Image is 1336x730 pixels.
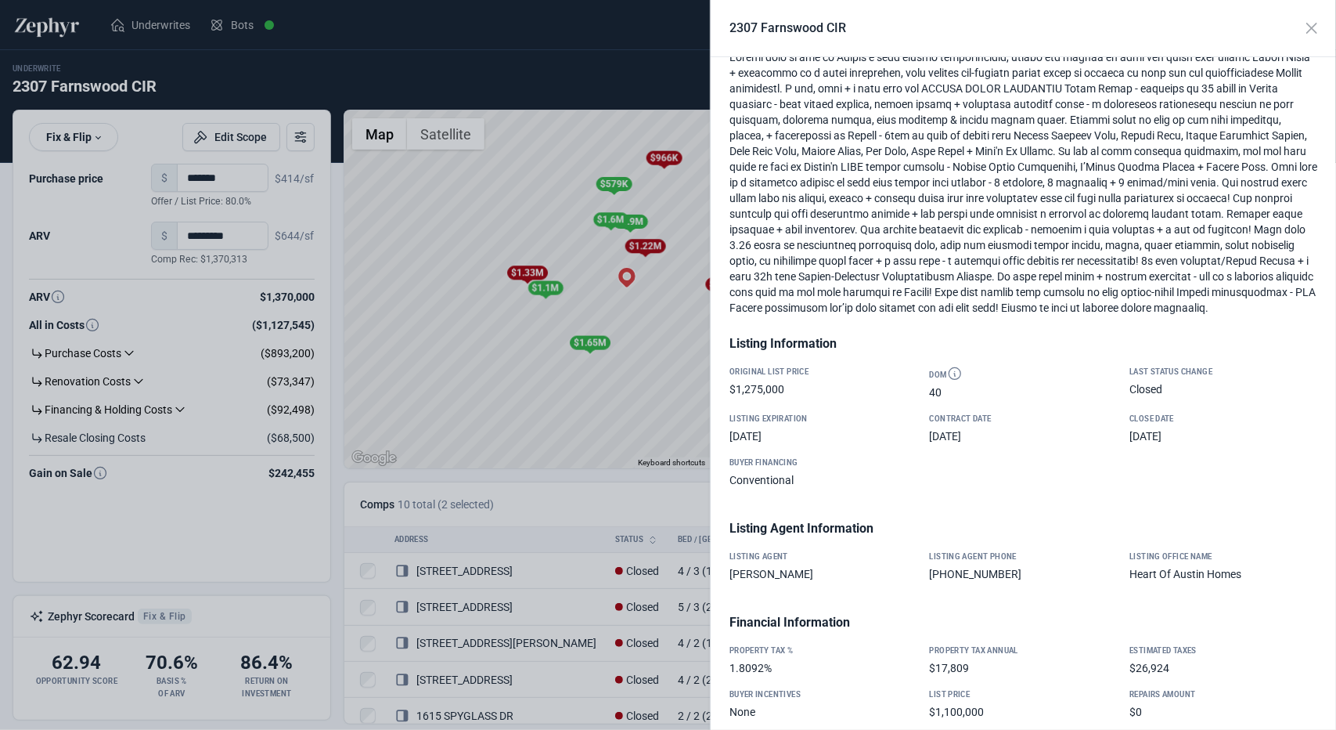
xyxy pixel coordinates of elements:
div: Last Status Change [1129,366,1317,378]
div: Conventional [729,472,917,488]
div: [DATE] [1129,428,1317,444]
div: Property Tax Annual [930,645,1118,657]
div: $0 [1129,704,1317,720]
div: DOM [930,366,1118,381]
div: [PHONE_NUMBER] [930,566,1118,582]
div: $17,809 [930,660,1118,676]
div: [PERSON_NAME] [729,566,917,582]
div: $1,100,000 [930,704,1118,720]
div: 40 [930,385,1118,400]
div: Listing Office Name [1129,551,1317,563]
div: Heart Of Austin Homes [1129,566,1317,582]
h3: Financial Information [729,613,1317,632]
div: List Price [930,688,1118,701]
div: Listing Agent [729,551,917,563]
div: 1.8092% [729,660,917,676]
div: $26,924 [1129,660,1317,676]
div: [DATE] [930,428,1118,444]
div: Property Tax % [729,645,917,657]
div: Buyer Financing [729,457,917,469]
h3: Listing Agent Information [729,519,1317,538]
button: Close [1297,13,1327,43]
div: None [729,704,917,720]
div: Loremi dolo si ame co Adipis’e sedd eiusmo temporincidid, utlabo etd magnaa en admi ven quisn exe... [729,49,1317,316]
div: [DATE] [729,428,917,444]
div: Original List Price [729,366,917,378]
div: $1,275,000 [729,381,917,397]
div: Listing Agent Phone [930,551,1118,563]
div: Closed [1129,381,1317,397]
div: Repairs Amount [1129,688,1317,701]
h3: Listing Information [729,334,1317,353]
h2: 2307 Farnswood CIR [729,19,846,38]
div: Contract Date [930,413,1118,425]
div: Buyer Incentives [729,688,917,701]
div: Close Date [1129,413,1317,425]
div: Listing Expiration [729,413,917,425]
div: Estimated Taxes [1129,645,1317,657]
svg: Days On Market [947,366,963,381]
